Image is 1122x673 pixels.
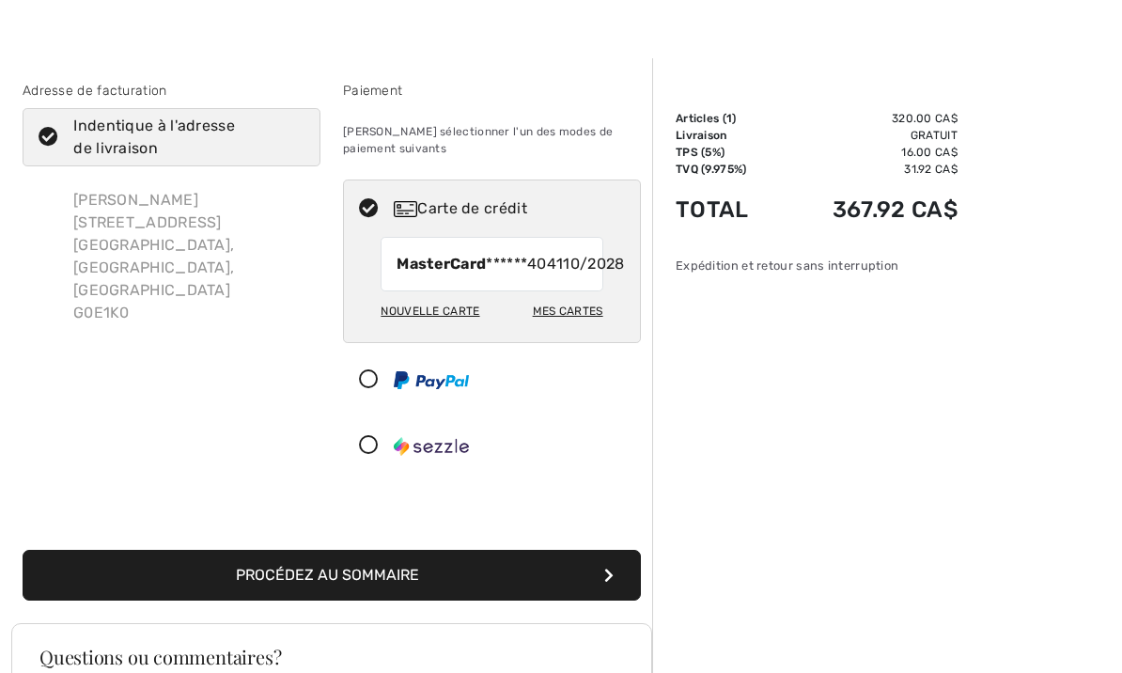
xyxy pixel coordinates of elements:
div: Adresse de facturation [23,81,320,101]
td: Total [676,178,779,242]
img: PayPal [394,371,469,389]
td: 31.92 CA$ [779,161,958,178]
div: Mes cartes [533,295,603,327]
div: [PERSON_NAME] sélectionner l'un des modes de paiement suivants [343,108,641,172]
span: 1 [726,112,732,125]
div: Carte de crédit [394,197,628,220]
td: Gratuit [779,127,958,144]
span: 10/2028 [563,253,624,275]
td: 320.00 CA$ [779,110,958,127]
div: Nouvelle carte [381,295,479,327]
button: Procédez au sommaire [23,550,641,601]
td: Articles ( ) [676,110,779,127]
div: [PERSON_NAME] [STREET_ADDRESS] [GEOGRAPHIC_DATA], [GEOGRAPHIC_DATA], [GEOGRAPHIC_DATA] G0E1K0 [58,174,320,339]
h3: Questions ou commentaires? [39,648,624,666]
img: Carte de crédit [394,201,417,217]
td: Livraison [676,127,779,144]
td: 16.00 CA$ [779,144,958,161]
td: 367.92 CA$ [779,178,958,242]
td: TPS (5%) [676,144,779,161]
div: Indentique à l'adresse de livraison [73,115,292,160]
td: TVQ (9.975%) [676,161,779,178]
div: Expédition et retour sans interruption [676,257,958,274]
div: Paiement [343,81,641,101]
img: Sezzle [394,437,469,456]
strong: MasterCard [397,255,486,273]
